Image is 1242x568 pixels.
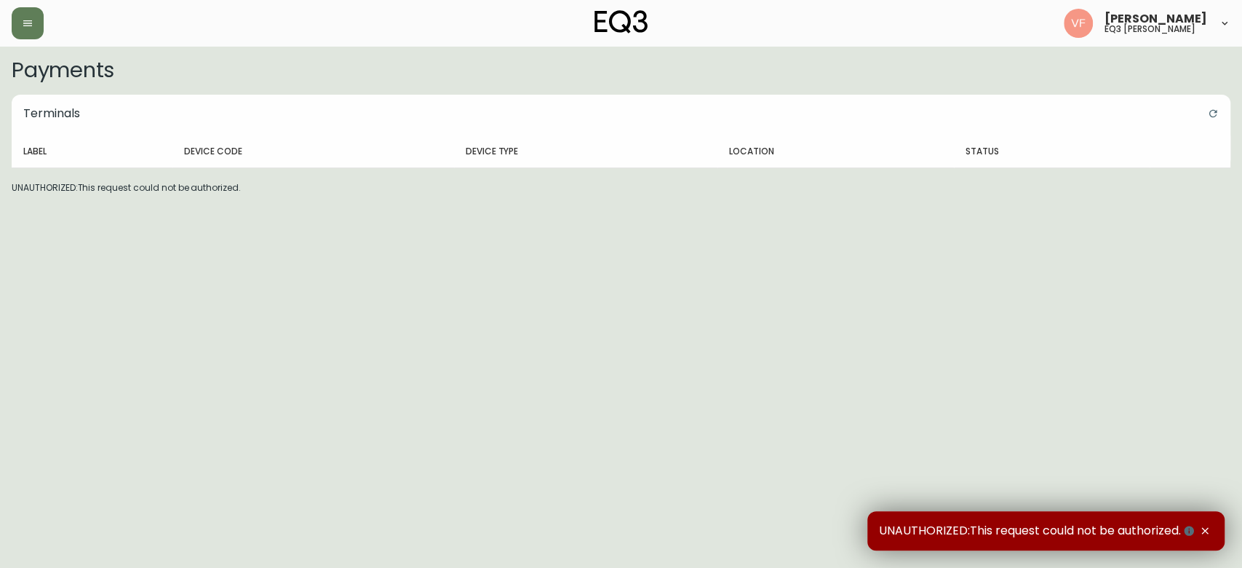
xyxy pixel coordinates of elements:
[172,135,454,167] th: Device Code
[12,135,1230,168] table: devices table
[12,58,1230,82] h2: Payments
[12,95,92,133] h5: Terminals
[717,135,954,167] th: Location
[594,10,648,33] img: logo
[1104,25,1195,33] h5: eq3 [PERSON_NAME]
[1104,13,1207,25] span: [PERSON_NAME]
[454,135,717,167] th: Device Type
[954,135,1150,167] th: Status
[12,135,172,167] th: Label
[1064,9,1093,38] img: 83954825a82370567d732cff99fea37d
[3,86,1239,203] div: UNAUTHORIZED:This request could not be authorized.
[879,523,1197,539] span: UNAUTHORIZED:This request could not be authorized.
